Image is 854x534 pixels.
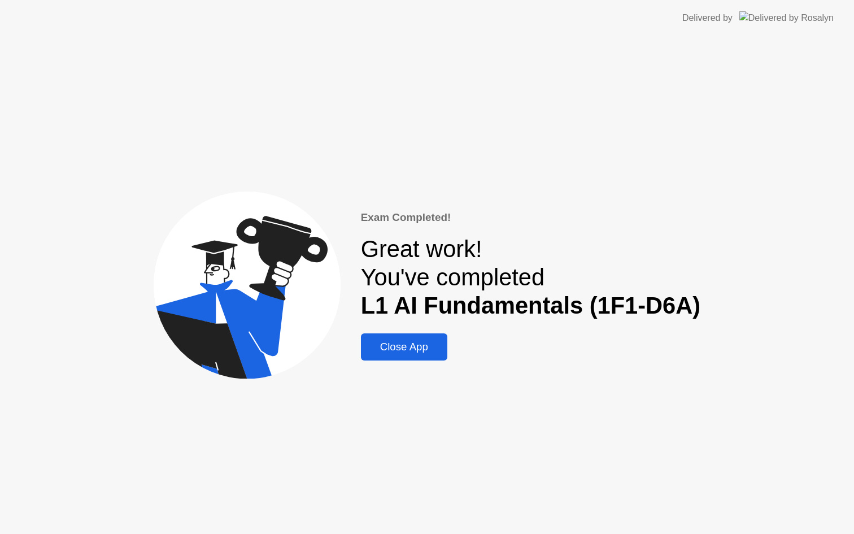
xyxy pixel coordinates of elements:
div: Close App [364,341,444,353]
div: Great work! You've completed [361,235,700,320]
div: Delivered by [682,11,733,25]
b: L1 AI Fundamentals (1F1-D6A) [361,292,700,319]
img: Delivered by Rosalyn [739,11,834,24]
button: Close App [361,333,447,361]
div: Exam Completed! [361,210,700,225]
